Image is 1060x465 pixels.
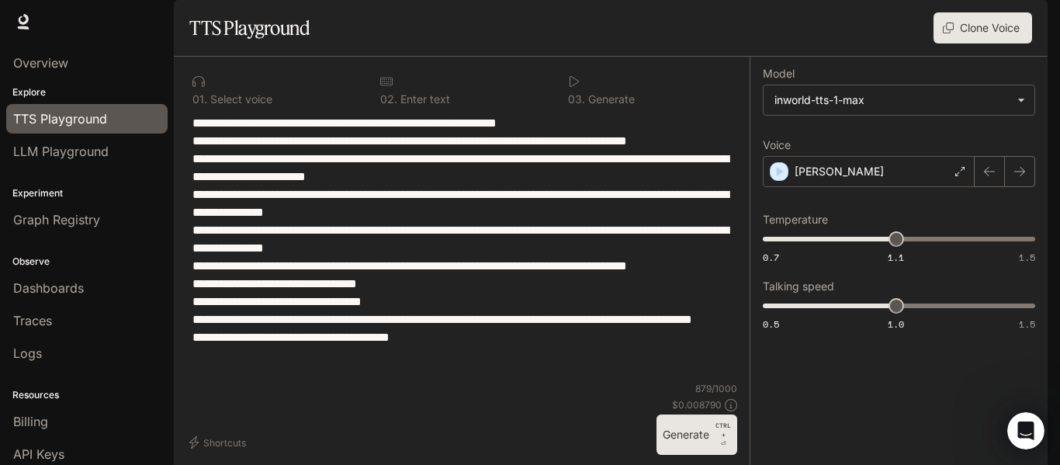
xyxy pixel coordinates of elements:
[695,382,737,395] p: 879 / 1000
[715,421,731,439] p: CTRL +
[1019,251,1035,264] span: 1.5
[568,94,585,105] p: 0 3 .
[672,398,722,411] p: $ 0.008790
[380,94,397,105] p: 0 2 .
[1007,412,1044,449] iframe: Intercom live chat
[585,94,635,105] p: Generate
[763,281,834,292] p: Talking speed
[763,318,779,331] span: 0.5
[763,214,828,225] p: Temperature
[397,94,450,105] p: Enter text
[186,430,252,455] button: Shortcuts
[934,12,1032,43] button: Clone Voice
[189,12,310,43] h1: TTS Playground
[192,94,207,105] p: 0 1 .
[795,164,884,179] p: [PERSON_NAME]
[764,85,1034,115] div: inworld-tts-1-max
[763,68,795,79] p: Model
[207,94,272,105] p: Select voice
[763,251,779,264] span: 0.7
[656,415,737,455] button: GenerateCTRL +⏎
[774,92,1010,108] div: inworld-tts-1-max
[763,140,791,151] p: Voice
[888,318,904,331] span: 1.0
[888,251,904,264] span: 1.1
[1019,318,1035,331] span: 1.5
[715,421,731,449] p: ⏎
